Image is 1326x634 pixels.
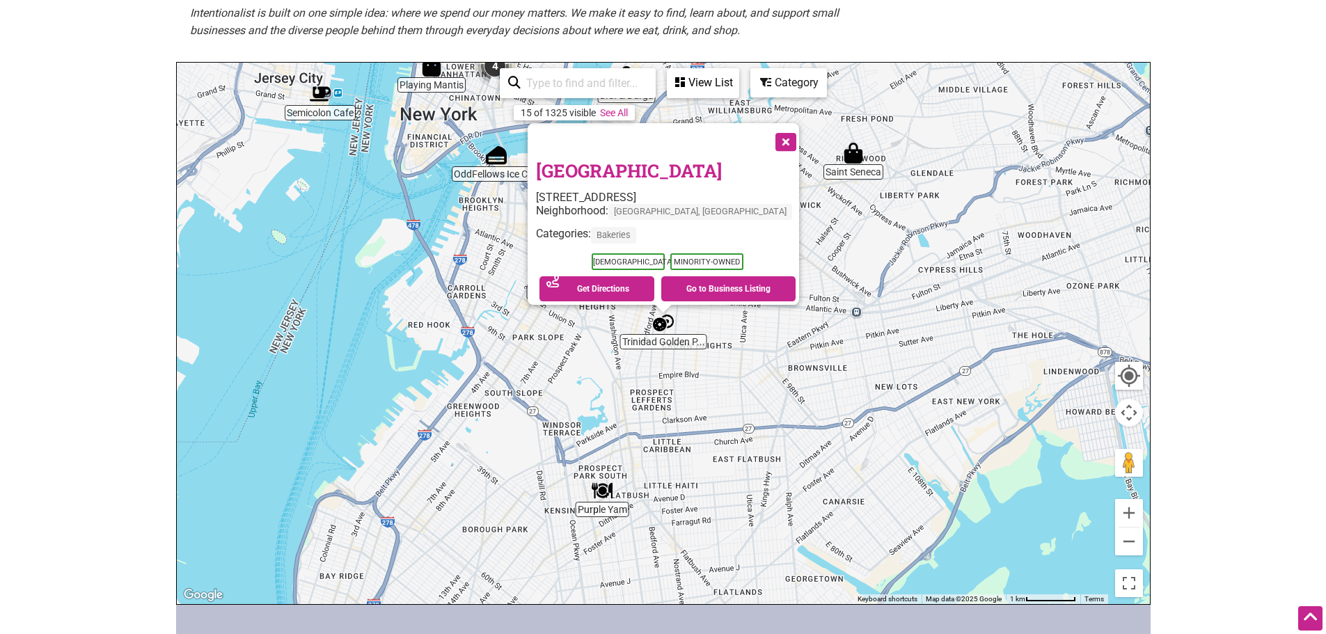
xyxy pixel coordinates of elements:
[1115,449,1143,477] button: Drag Pegman onto the map to open Street View
[190,6,839,38] em: Intentionalist is built on one simple idea: where we spend our money matters. We make it easy to ...
[1115,499,1143,527] button: Zoom in
[668,70,738,96] div: View List
[926,595,1002,603] span: Map data ©2025 Google
[1115,399,1143,427] button: Map camera controls
[600,107,628,118] a: See All
[752,70,826,96] div: Category
[180,586,226,604] a: Open this area in Google Maps (opens a new window)
[592,480,613,501] div: Purple Yam
[500,68,656,98] div: Type to search and filter
[1006,594,1080,604] button: Map Scale: 1 km per 69 pixels
[667,68,739,98] div: See a list of the visible businesses
[750,68,827,97] div: Filter by category
[767,123,802,158] button: Close
[180,586,226,604] img: Google
[310,84,331,104] div: Semicolon Cafe
[843,143,864,164] div: Saint Seneca
[521,107,596,118] div: 15 of 1325 visible
[858,594,917,604] button: Keyboard shortcuts
[474,45,516,87] div: 4
[1115,362,1143,390] button: Your Location
[421,56,442,77] div: Playing Mantis
[608,204,792,220] span: [GEOGRAPHIC_DATA], [GEOGRAPHIC_DATA]
[536,191,799,204] div: [STREET_ADDRESS]
[670,253,743,270] span: Minority-Owned
[536,204,799,227] div: Neighborhood:
[1114,569,1143,598] button: Toggle fullscreen view
[592,253,665,270] span: [DEMOGRAPHIC_DATA]-Owned
[1084,595,1104,603] a: Terms (opens in new tab)
[536,228,799,251] div: Categories:
[591,228,636,244] span: Bakeries
[536,159,722,182] a: [GEOGRAPHIC_DATA]
[661,276,796,301] a: Go to Business Listing
[1010,595,1025,603] span: 1 km
[521,70,647,97] input: Type to find and filter...
[486,145,507,166] div: OddFellows Ice Cream Co.
[1298,606,1323,631] div: Scroll Back to Top
[653,312,674,333] div: Trinidad Golden Place
[1115,528,1143,555] button: Zoom out
[539,276,654,301] a: Get Directions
